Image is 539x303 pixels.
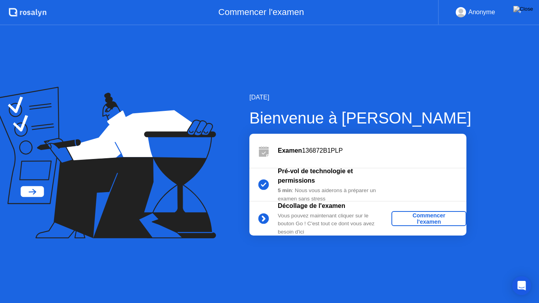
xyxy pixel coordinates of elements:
div: Anonyme [468,7,495,17]
div: 136872B1PLP [278,146,466,155]
div: Vous pouvez maintenant cliquer sur le bouton Go ! C'est tout ce dont vous avez besoin d'ici [278,212,391,236]
b: Décollage de l'examen [278,202,345,209]
b: 5 min [278,187,292,193]
b: Examen [278,147,302,154]
div: [DATE] [249,93,471,102]
div: Bienvenue à [PERSON_NAME] [249,106,471,130]
div: Commencer l'examen [395,212,463,225]
button: Commencer l'examen [391,211,466,226]
b: Pré-vol de technologie et permissions [278,168,353,184]
div: Open Intercom Messenger [512,276,531,295]
img: Close [513,6,533,12]
div: : Nous vous aiderons à préparer un examen sans stress [278,187,391,203]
